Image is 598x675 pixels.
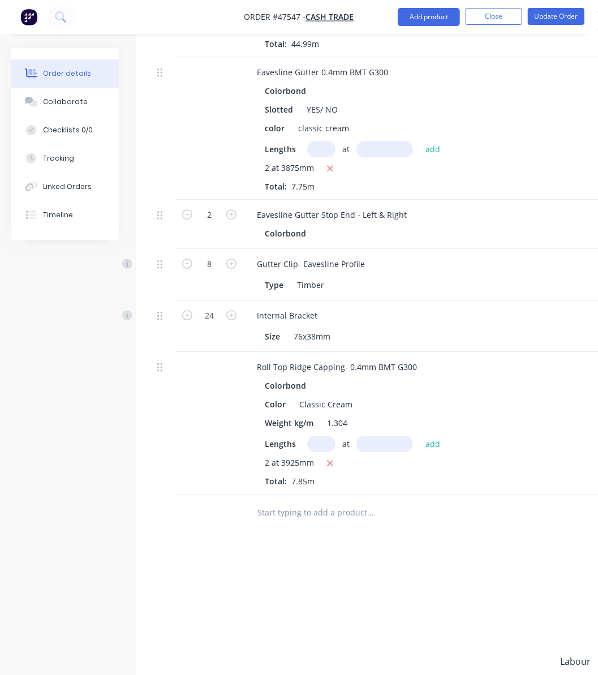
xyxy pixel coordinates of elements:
[265,38,287,49] span: Total:
[20,8,37,25] img: Factory
[248,359,426,375] div: Roll Top Ridge Capping- 0.4mm BMT G300
[265,181,287,192] span: Total:
[528,8,584,25] button: Update Order
[342,438,350,450] span: at
[260,396,290,412] div: Color
[265,83,311,99] div: Colorbond
[11,144,119,173] button: Tracking
[260,120,289,136] div: color
[11,88,119,116] button: Collaborate
[265,143,296,155] span: Lengths
[43,153,74,164] div: Tracking
[322,415,352,431] div: 1.304
[260,101,298,118] div: Slotted
[287,476,319,487] span: 7.85m
[260,415,318,431] div: Weight kg/m
[287,38,324,49] span: 44.99m
[11,116,119,144] button: Checklists 0/0
[244,12,306,23] span: Order #47547 -
[294,120,354,136] div: classic cream
[11,201,119,229] button: Timeline
[295,396,357,412] div: Classic Cream
[43,182,92,192] div: Linked Orders
[43,125,93,135] div: Checklists 0/0
[248,207,416,223] div: Eavesline Gutter Stop End - Left & Right
[265,476,287,487] span: Total:
[43,210,73,220] div: Timeline
[11,173,119,201] button: Linked Orders
[257,501,483,524] input: Start typing to add a product...
[260,277,288,293] div: Type
[420,436,446,451] button: add
[43,68,91,79] div: Order details
[260,328,285,345] div: Size
[287,181,319,192] span: 7.75m
[43,97,88,107] div: Collaborate
[265,225,311,242] div: Colorbond
[248,64,397,80] div: Eavesline Gutter 0.4mm BMT G300
[289,328,335,345] div: 76x38mm
[248,256,374,272] div: Gutter Clip- Eavesline Profile
[302,101,342,118] div: YES/ NO
[11,59,119,88] button: Order details
[342,143,350,155] span: at
[306,12,354,23] a: Cash Trade
[466,8,522,25] button: Close
[265,438,296,450] span: Lengths
[292,277,329,293] div: Timber
[265,377,311,394] div: Colorbond
[265,162,314,176] span: 2 at 3875mm
[420,141,446,156] button: add
[265,457,314,471] span: 2 at 3925mm
[248,307,326,324] div: Internal Bracket
[398,8,460,26] button: Add product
